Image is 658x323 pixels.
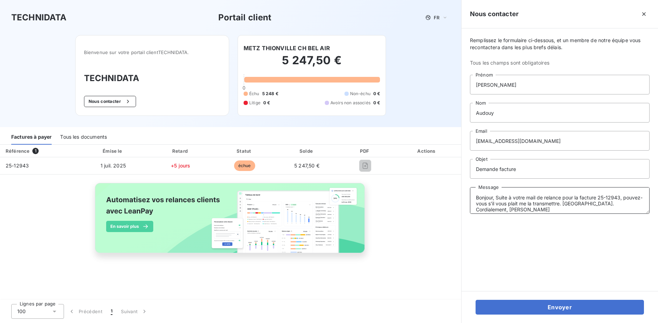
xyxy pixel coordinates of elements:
span: 1 [111,308,112,315]
span: 0 [243,85,245,91]
textarea: Bonjour, Suite à votre mail de relance pour la facture 25-12943, pouvez-vous s'il vous plait me l... [470,187,650,214]
h2: 5 247,50 € [244,53,380,74]
div: Retard [150,147,212,154]
span: Litige [249,100,260,106]
img: banner [89,179,373,265]
span: FR [434,15,439,20]
span: 1 juil. 2025 [101,163,126,169]
button: Nous contacter [84,96,136,107]
h6: METZ THIONVILLE CH BEL AIR [244,44,330,52]
input: placeholder [470,75,650,94]
div: Actions [394,147,460,154]
span: 100 [17,308,26,315]
div: Solde [277,147,336,154]
span: 1 [32,148,39,154]
span: Bienvenue sur votre portail client TECHNIDATA . [84,50,220,55]
input: placeholder [470,103,650,123]
span: +5 jours [171,163,190,169]
span: échue [234,160,255,171]
span: 0 € [263,100,270,106]
input: placeholder [470,131,650,151]
div: Statut [214,147,275,154]
div: Factures à payer [11,130,52,145]
input: placeholder [470,159,650,179]
div: Référence [6,148,30,154]
span: Non-échu [350,91,370,97]
span: 5 247,50 € [294,163,320,169]
span: Échu [249,91,259,97]
span: 5 248 € [262,91,278,97]
span: Remplissez le formulaire ci-dessous, et un membre de notre équipe vous recontactera dans les plus... [470,37,650,51]
span: 0 € [373,100,380,106]
h3: Portail client [218,11,272,24]
span: 25-12943 [6,163,29,169]
span: Tous les champs sont obligatoires [470,59,650,66]
div: Émise le [79,147,147,154]
h3: TECHNIDATA [11,11,67,24]
div: Tous les documents [60,130,107,145]
button: Envoyer [476,300,644,315]
h3: TECHNIDATA [84,72,220,85]
button: Suivant [117,304,152,319]
span: Avoirs non associés [330,100,370,106]
h5: Nous contacter [470,9,518,19]
button: Précédent [64,304,107,319]
button: 1 [107,304,117,319]
div: PDF [339,147,391,154]
span: 0 € [373,91,380,97]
